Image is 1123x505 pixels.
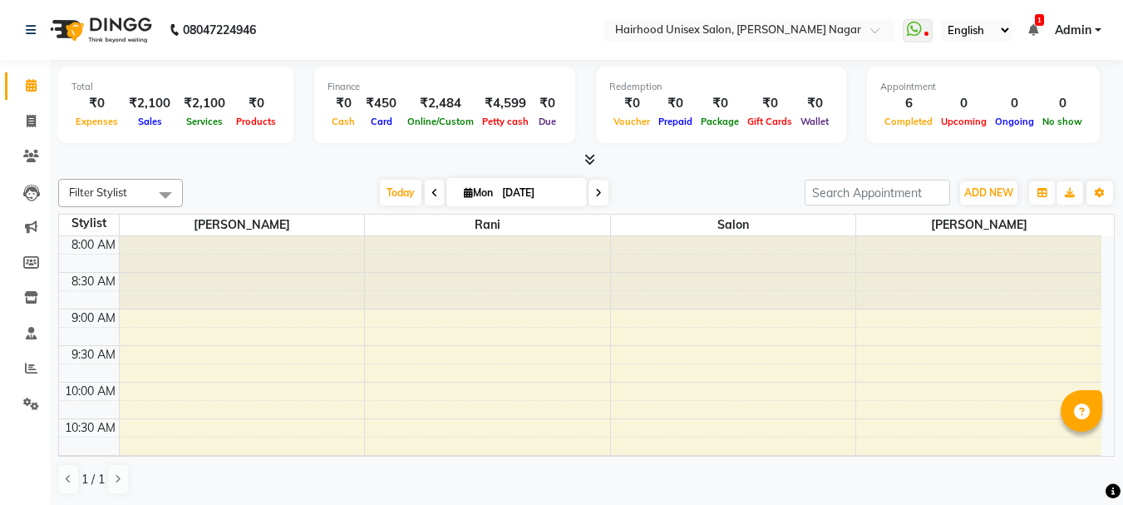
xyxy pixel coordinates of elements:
[403,94,478,113] div: ₹2,484
[71,80,280,94] div: Total
[328,80,562,94] div: Finance
[697,94,743,113] div: ₹0
[1038,116,1086,127] span: No show
[62,383,119,400] div: 10:00 AM
[68,273,119,290] div: 8:30 AM
[122,94,177,113] div: ₹2,100
[533,94,562,113] div: ₹0
[478,94,533,113] div: ₹4,599
[611,215,856,235] span: Salon
[232,94,280,113] div: ₹0
[81,471,105,488] span: 1 / 1
[68,346,119,364] div: 9:30 AM
[880,116,937,127] span: Completed
[134,116,166,127] span: Sales
[991,94,1038,113] div: 0
[697,116,743,127] span: Package
[796,94,833,113] div: ₹0
[534,116,560,127] span: Due
[328,116,359,127] span: Cash
[42,7,156,53] img: logo
[609,94,654,113] div: ₹0
[359,94,403,113] div: ₹450
[367,116,396,127] span: Card
[328,94,359,113] div: ₹0
[1038,94,1086,113] div: 0
[796,116,833,127] span: Wallet
[856,215,1101,235] span: [PERSON_NAME]
[1053,438,1106,488] iframe: chat widget
[183,7,256,53] b: 08047224946
[937,116,991,127] span: Upcoming
[1035,14,1044,26] span: 1
[880,94,937,113] div: 6
[805,180,950,205] input: Search Appointment
[960,181,1017,205] button: ADD NEW
[497,181,580,205] input: 2025-09-01
[609,80,833,94] div: Redemption
[460,186,497,199] span: Mon
[937,94,991,113] div: 0
[69,186,127,199] span: Filter Stylist
[654,94,697,113] div: ₹0
[68,309,119,327] div: 9:00 AM
[68,236,119,254] div: 8:00 AM
[654,116,697,127] span: Prepaid
[743,94,796,113] div: ₹0
[62,456,119,473] div: 11:00 AM
[182,116,227,127] span: Services
[880,80,1086,94] div: Appointment
[609,116,654,127] span: Voucher
[71,116,122,127] span: Expenses
[478,116,533,127] span: Petty cash
[964,186,1013,199] span: ADD NEW
[743,116,796,127] span: Gift Cards
[403,116,478,127] span: Online/Custom
[232,116,280,127] span: Products
[1055,22,1091,39] span: Admin
[62,419,119,437] div: 10:30 AM
[59,215,119,232] div: Stylist
[365,215,610,235] span: Rani
[380,180,421,205] span: Today
[1028,22,1038,37] a: 1
[120,215,365,235] span: [PERSON_NAME]
[71,94,122,113] div: ₹0
[177,94,232,113] div: ₹2,100
[991,116,1038,127] span: Ongoing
